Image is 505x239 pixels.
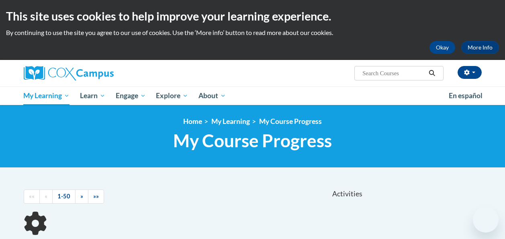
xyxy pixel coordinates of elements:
a: Next [75,190,88,204]
h2: This site uses cookies to help improve your learning experience. [6,8,499,24]
a: Previous [39,190,53,204]
iframe: Button to launch messaging window [473,207,499,233]
p: By continuing to use the site you agree to our use of cookies. Use the ‘More info’ button to read... [6,28,499,37]
a: En español [444,87,488,104]
a: 1-50 [52,190,76,204]
span: Engage [116,91,146,101]
span: My Course Progress [173,130,332,151]
button: Search [426,68,438,78]
a: Cox Campus [24,66,168,80]
a: More Info [461,41,499,54]
span: « [45,193,47,200]
input: Search Courses [362,68,426,78]
a: My Course Progress [259,117,322,126]
span: «« [29,193,35,200]
span: Explore [156,91,188,101]
button: Account Settings [458,66,482,79]
span: Learn [80,91,105,101]
a: My Learning [211,117,250,126]
a: My Learning [18,87,75,105]
span: »» [93,193,99,200]
button: Okay [429,41,455,54]
a: About [193,87,231,105]
span: » [80,193,83,200]
span: Activities [332,190,362,198]
img: Cox Campus [24,66,114,80]
a: Begining [24,190,40,204]
span: My Learning [23,91,70,101]
a: Home [183,117,202,126]
a: Explore [151,87,193,105]
span: En español [449,91,483,100]
span: About [198,91,226,101]
a: End [88,190,104,204]
a: Engage [110,87,151,105]
a: Learn [75,87,110,105]
div: Main menu [18,87,488,105]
